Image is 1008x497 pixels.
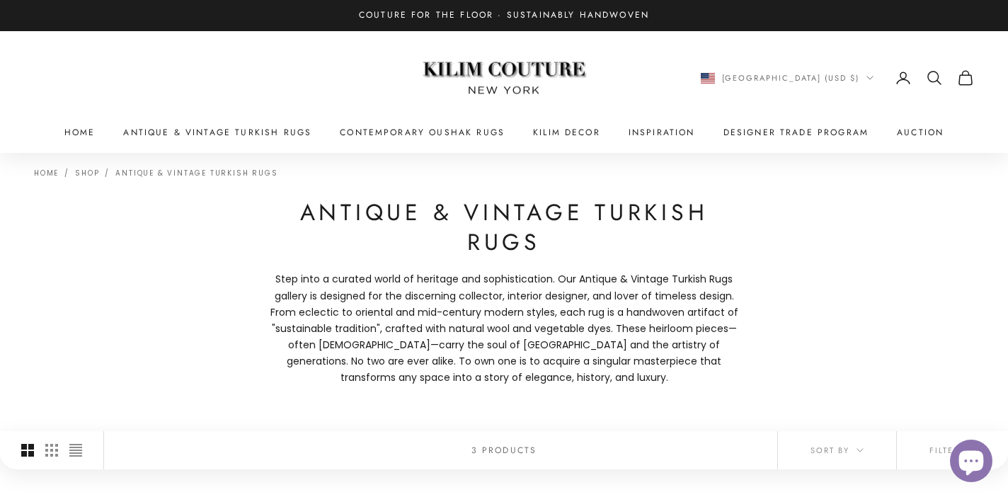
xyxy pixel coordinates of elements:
[416,45,592,112] img: Logo of Kilim Couture New York
[946,440,997,486] inbox-online-store-chat: Shopify online store chat
[359,8,649,23] p: Couture for the Floor · Sustainably Handwoven
[45,431,58,469] button: Switch to smaller product images
[723,125,869,139] a: Designer Trade Program
[21,431,34,469] button: Switch to larger product images
[263,271,745,386] p: Step into a curated world of heritage and sophistication. Our Antique & Vintage Turkish Rugs gall...
[701,69,975,86] nav: Secondary navigation
[722,72,860,84] span: [GEOGRAPHIC_DATA] (USD $)
[123,125,311,139] a: Antique & Vintage Turkish Rugs
[34,125,974,139] nav: Primary navigation
[811,444,864,457] span: Sort by
[340,125,505,139] a: Contemporary Oushak Rugs
[897,431,1008,469] button: Filter (2)
[34,168,59,178] a: Home
[34,167,277,177] nav: Breadcrumb
[75,168,99,178] a: Shop
[64,125,96,139] a: Home
[533,125,600,139] summary: Kilim Decor
[629,125,695,139] a: Inspiration
[471,443,537,457] p: 3 products
[701,72,874,84] button: Change country or currency
[701,73,715,84] img: United States
[778,431,896,469] button: Sort by
[115,168,277,178] a: Antique & Vintage Turkish Rugs
[897,125,944,139] a: Auction
[69,431,82,469] button: Switch to compact product images
[263,198,745,257] h1: Antique & Vintage Turkish Rugs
